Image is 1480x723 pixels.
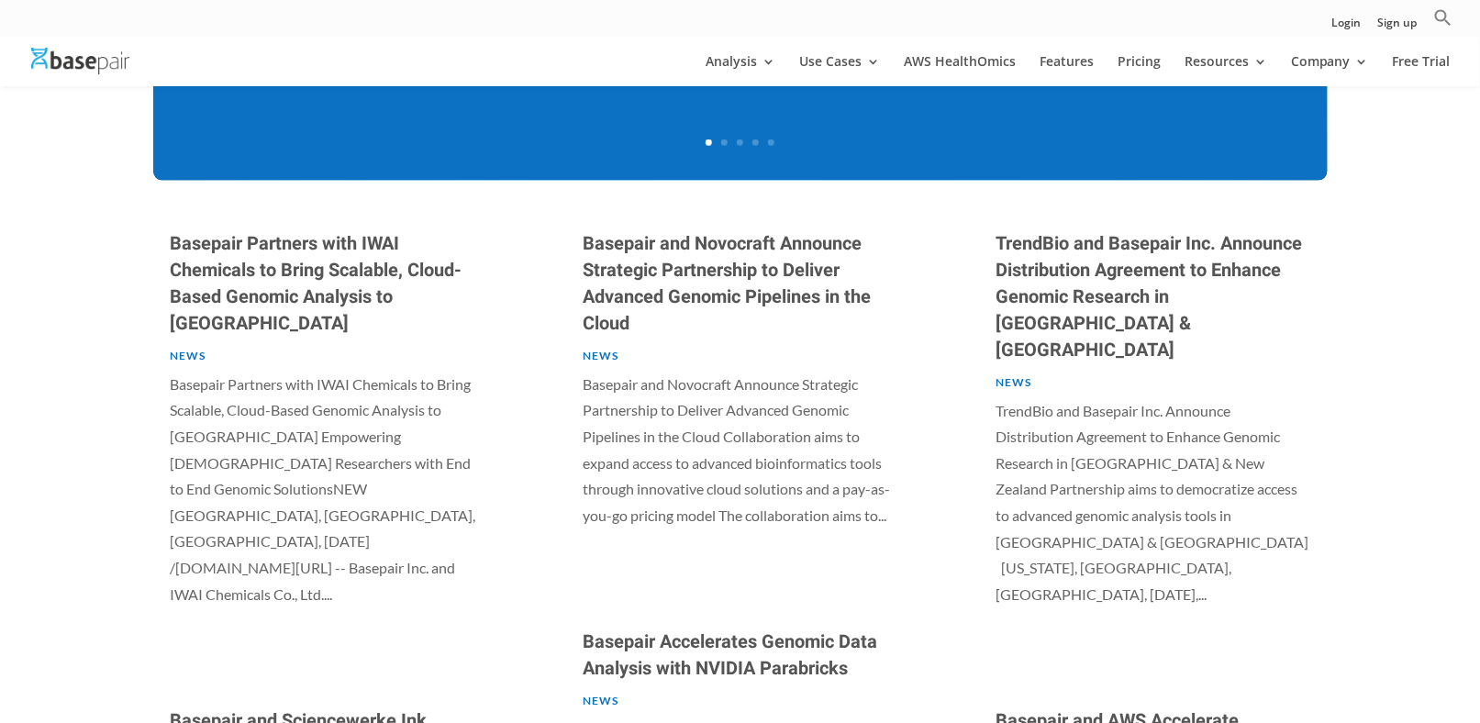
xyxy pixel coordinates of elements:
a: Search Icon Link [1434,8,1452,37]
a: Sign up [1378,17,1418,37]
p: Basepair and Novocraft Announce Strategic Partnership to Deliver Advanced Genomic Pipelines in th... [584,372,897,530]
a: 1 [706,139,712,146]
a: Basepair Accelerates Genomic Data Analysis with NVIDIA Parabricks [584,629,878,683]
a: Free Trial [1393,55,1451,86]
a: 5 [768,139,774,146]
img: Basepair [31,48,129,74]
a: News [996,375,1032,389]
a: TrendBio and Basepair Inc. Announce Distribution Agreement to Enhance Genomic Research in [GEOGRA... [996,230,1303,363]
a: AWS HealthOmics [904,55,1016,86]
a: Basepair Partners with IWAI Chemicals to Bring Scalable, Cloud-Based Genomic Analysis to [GEOGRAP... [171,230,462,337]
a: Pricing [1118,55,1161,86]
a: News [584,349,619,362]
a: Company [1291,55,1369,86]
a: Analysis [706,55,775,86]
p: TrendBio and Basepair Inc. Announce Distribution Agreement to Enhance Genomic Research in [GEOGRA... [996,398,1310,609]
a: Use Cases [799,55,880,86]
a: News [584,695,619,708]
a: Basepair and Novocraft Announce Strategic Partnership to Deliver Advanced Genomic Pipelines in th... [584,230,872,337]
a: 4 [752,139,759,146]
a: Resources [1185,55,1267,86]
a: News [171,349,206,362]
a: Login [1332,17,1362,37]
a: Features [1040,55,1094,86]
svg: Search [1434,8,1452,27]
p: Basepair Partners with IWAI Chemicals to Bring Scalable, Cloud-Based Genomic Analysis to [GEOGRAP... [171,372,484,609]
a: 2 [721,139,728,146]
a: 3 [737,139,743,146]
